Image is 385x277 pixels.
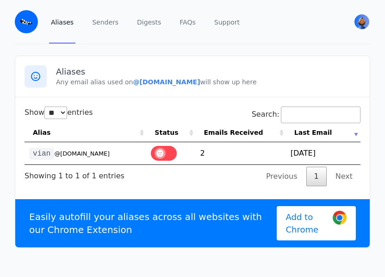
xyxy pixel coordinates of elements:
[306,167,327,186] a: 1
[196,123,286,142] th: Emails Received: activate to sort column ascending
[258,167,305,186] a: Previous
[29,148,54,160] code: vian
[56,77,360,87] p: Any email alias used on will show up here
[25,123,146,142] th: Alias: activate to sort column ascending
[54,150,110,157] small: @[DOMAIN_NAME]
[25,165,124,182] div: Showing 1 to 1 of 1 entries
[44,107,67,119] select: Showentries
[196,142,286,164] td: 2
[25,108,93,117] label: Show entries
[277,206,356,240] a: Add to Chrome
[286,123,360,142] th: Last Email: activate to sort column ascending
[133,78,200,86] b: @[DOMAIN_NAME]
[56,66,360,77] h3: Aliases
[146,123,195,142] th: Status: activate to sort column ascending
[328,167,360,186] a: Next
[15,10,38,33] img: Email Monster
[286,211,326,236] span: Add to Chrome
[281,107,360,123] input: Search:
[354,13,370,30] button: User menu
[286,142,360,164] td: [DATE]
[354,14,369,29] img: beebe's Avatar
[333,211,347,225] img: Google Chrome Logo
[252,110,360,119] label: Search:
[29,210,277,236] p: Easily autofill your aliases across all websites with our Chrome Extension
